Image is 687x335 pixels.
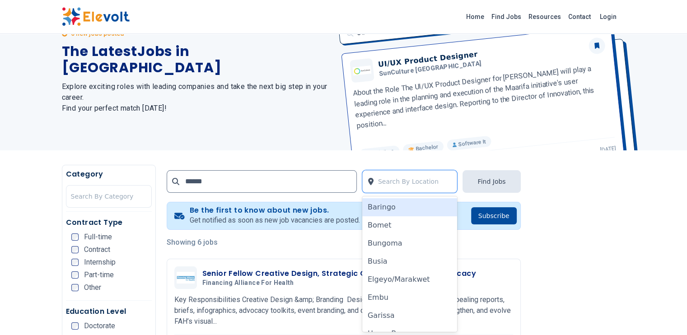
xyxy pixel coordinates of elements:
[594,8,622,26] a: Login
[84,271,114,279] span: Part-time
[177,272,195,284] img: Financing Alliance For Health
[84,233,112,241] span: Full-time
[62,81,333,114] h2: Explore exciting roles with leading companies and take the next big step in your career. Find you...
[362,252,458,270] div: Busia
[525,9,565,24] a: Resources
[66,217,152,228] h5: Contract Type
[66,306,152,317] h5: Education Level
[565,9,594,24] a: Contact
[84,284,101,291] span: Other
[471,207,517,224] button: Subscribe
[71,284,79,291] input: Other
[84,322,115,330] span: Doctorate
[66,169,152,180] h5: Category
[62,7,130,26] img: Elevolt
[362,216,458,234] div: Bomet
[362,234,458,252] div: Bungoma
[362,307,458,325] div: Garissa
[84,246,110,253] span: Contract
[190,206,360,215] h4: Be the first to know about new jobs.
[71,246,79,253] input: Contract
[190,215,360,226] p: Get notified as soon as new job vacancies are posted.
[362,288,458,307] div: Embu
[463,9,488,24] a: Home
[202,279,294,287] span: Financing Alliance For Health
[642,292,687,335] iframe: Chat Widget
[202,268,476,279] h3: Senior Fellow Creative Design, Strategic Communications & Advocacy
[463,170,520,193] button: Find Jobs
[71,271,79,279] input: Part-time
[167,237,521,248] p: Showing 6 jobs
[71,322,79,330] input: Doctorate
[174,294,513,327] p: Key Responsibilities Creative Design &amp; Branding Design high quality and visually appealing re...
[71,233,79,241] input: Full-time
[62,43,333,76] h1: The Latest Jobs in [GEOGRAPHIC_DATA]
[488,9,525,24] a: Find Jobs
[71,259,79,266] input: Internship
[362,270,458,288] div: Elgeyo/Marakwet
[84,259,116,266] span: Internship
[362,198,458,216] div: Baringo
